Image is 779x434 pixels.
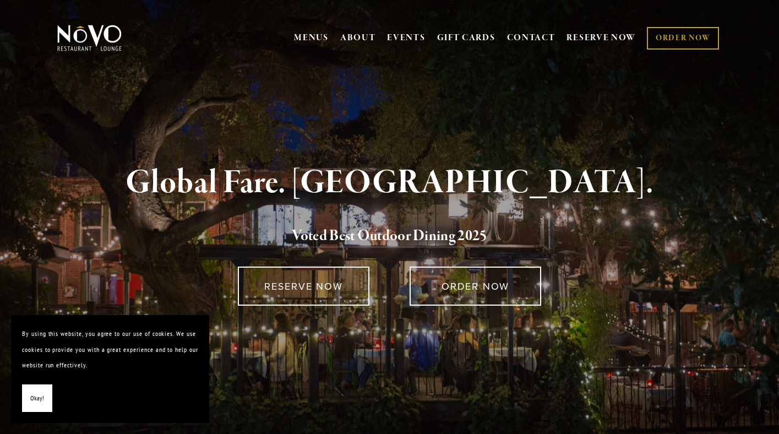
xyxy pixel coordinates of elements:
span: Okay! [30,390,44,406]
h2: 5 [75,225,704,248]
a: GIFT CARDS [437,28,495,48]
a: CONTACT [507,28,555,48]
a: ABOUT [340,32,376,44]
a: RESERVE NOW [238,267,369,306]
a: MENUS [294,32,329,44]
a: RESERVE NOW [566,28,636,48]
a: ORDER NOW [410,267,541,306]
a: Voted Best Outdoor Dining 202 [292,226,480,247]
p: By using this website, you agree to our use of cookies. We use cookies to provide you with a grea... [22,326,198,373]
a: EVENTS [387,32,425,44]
img: Novo Restaurant &amp; Lounge [55,24,124,52]
button: Okay! [22,384,52,413]
strong: Global Fare. [GEOGRAPHIC_DATA]. [126,162,653,204]
a: ORDER NOW [647,27,719,50]
section: Cookie banner [11,315,209,423]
